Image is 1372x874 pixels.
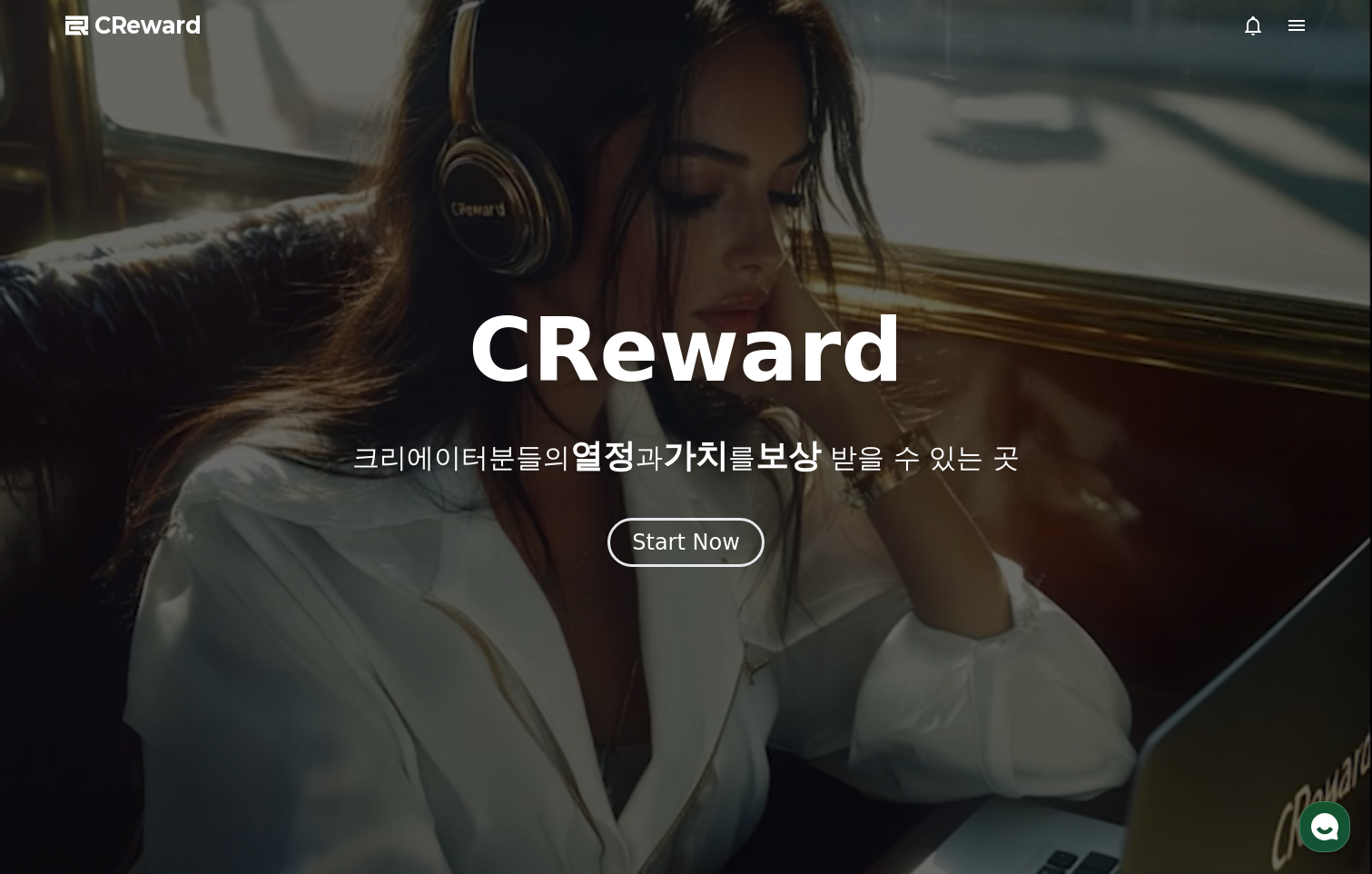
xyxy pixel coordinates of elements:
[94,11,202,40] span: CReward
[607,536,765,553] a: Start Now
[755,437,821,474] span: 보상
[570,437,636,474] span: 열정
[65,11,202,40] a: CReward
[352,438,1019,474] p: 크리에이터분들의 과 를 받을 수 있는 곳
[607,518,765,567] button: Start Now
[632,528,740,557] div: Start Now
[469,307,903,394] h1: CReward
[663,437,728,474] span: 가치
